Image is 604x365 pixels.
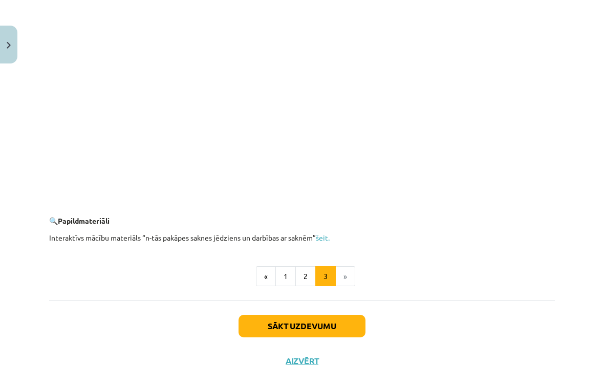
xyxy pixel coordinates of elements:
[7,42,11,49] img: icon-close-lesson-0947bae3869378f0d4975bcd49f059093ad1ed9edebbc8119c70593378902aed.svg
[58,216,62,225] b: P
[49,266,555,287] nav: Page navigation example
[256,266,276,287] button: «
[275,266,296,287] button: 1
[316,233,330,242] a: šeit.
[62,216,110,225] b: apildmateriāli
[295,266,316,287] button: 2
[239,315,365,337] button: Sākt uzdevumu
[49,216,555,226] p: 🔍
[49,232,555,243] p: Interaktīvs mācību materiāls “n-tās pakāpes saknes jēdziens un darbības ar saknēm”
[315,266,336,287] button: 3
